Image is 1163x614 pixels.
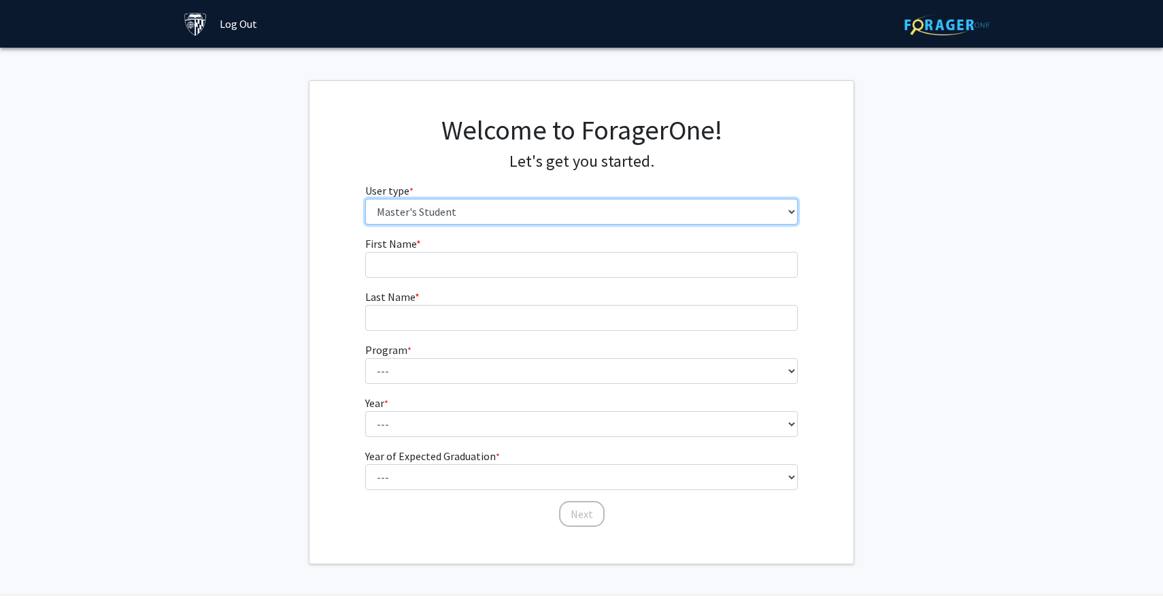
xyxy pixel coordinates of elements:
[365,237,416,251] span: First Name
[365,114,798,146] h1: Welcome to ForagerOne!
[559,501,605,527] button: Next
[10,553,58,604] iframe: Chat
[365,152,798,172] h4: Let's get you started.
[184,12,207,36] img: Johns Hopkins University Logo
[365,395,388,411] label: Year
[365,290,415,304] span: Last Name
[905,14,990,35] img: ForagerOne Logo
[365,182,414,199] label: User type
[365,448,500,464] label: Year of Expected Graduation
[365,342,411,358] label: Program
